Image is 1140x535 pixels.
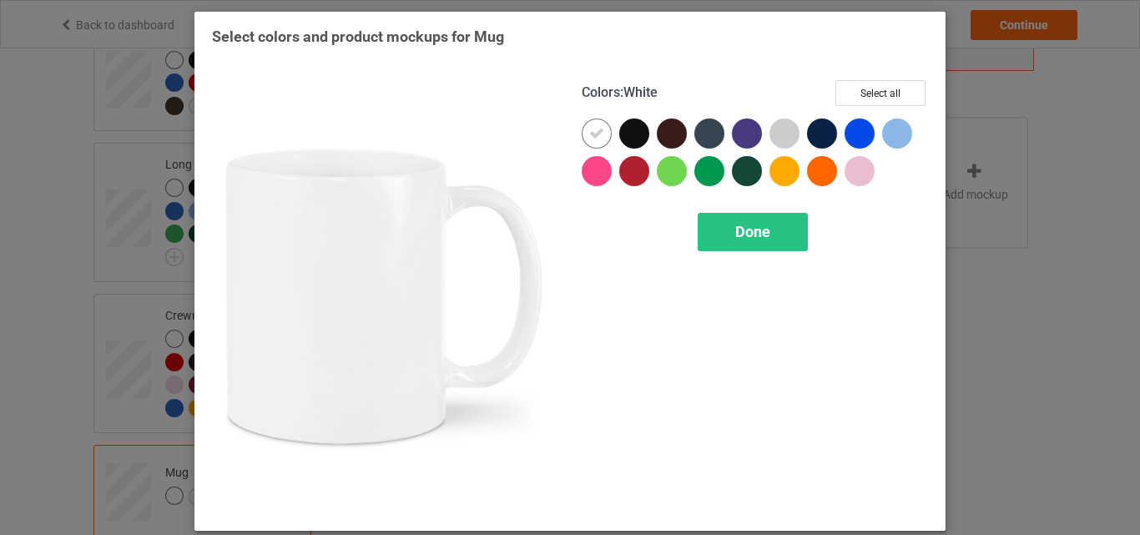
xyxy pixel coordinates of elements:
img: regular.jpg [212,80,558,513]
button: Select all [835,80,926,106]
span: Select colors and product mockups for Mug [212,28,504,45]
h4: : [582,84,658,102]
span: Colors [582,84,620,100]
span: Done [735,223,770,240]
span: White [623,84,658,100]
